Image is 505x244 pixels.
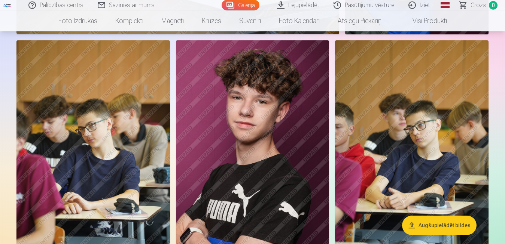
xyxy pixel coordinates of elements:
a: Foto kalendāri [270,10,329,31]
a: Komplekti [106,10,152,31]
span: 0 [489,1,498,10]
img: /fa1 [3,3,11,7]
a: Visi produkti [392,10,456,31]
a: Foto izdrukas [49,10,106,31]
a: Atslēgu piekariņi [329,10,392,31]
a: Krūzes [193,10,230,31]
a: Suvenīri [230,10,270,31]
button: Augšupielādēt bildes [402,216,477,235]
span: Grozs [471,1,486,10]
a: Magnēti [152,10,193,31]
